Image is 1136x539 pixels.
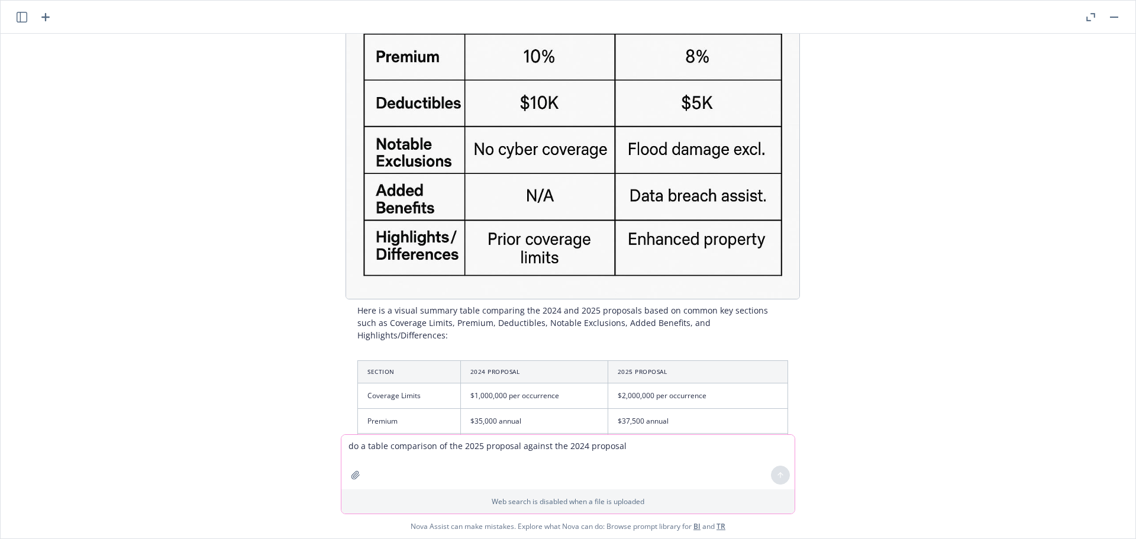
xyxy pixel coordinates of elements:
[608,408,788,433] td: $37,500 annual
[411,514,725,538] span: Nova Assist can make mistakes. Explore what Nova can do: Browse prompt library for and
[358,361,461,383] th: Section
[460,361,608,383] th: 2024 Proposal
[358,433,461,458] td: Deductible
[460,433,608,458] td: $10,000 for property damage
[717,521,725,531] a: TR
[348,496,788,506] p: Web search is disabled when a file is uploaded
[460,408,608,433] td: $35,000 annual
[358,408,461,433] td: Premium
[357,304,788,341] p: Here is a visual summary table comparing the 2024 and 2025 proposals based on common key sections...
[608,361,788,383] th: 2025 Proposal
[460,383,608,408] td: $1,000,000 per occurrence
[358,383,461,408] td: Coverage Limits
[608,383,788,408] td: $2,000,000 per occurrence
[693,521,701,531] a: BI
[608,433,788,458] td: $5,000 for property damage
